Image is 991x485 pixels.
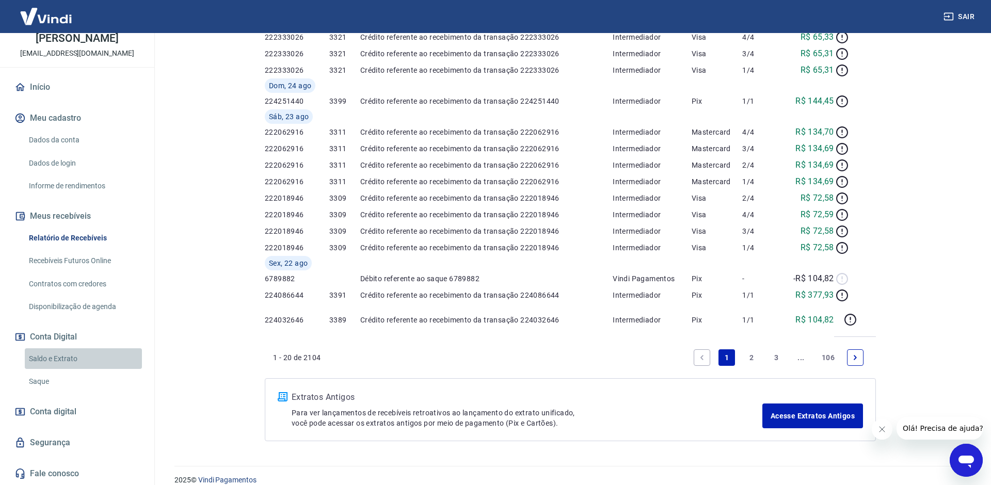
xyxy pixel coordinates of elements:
[12,205,142,228] button: Meus recebíveis
[269,111,309,122] span: Sáb, 23 ago
[198,476,257,484] a: Vindi Pagamentos
[265,176,329,187] p: 222062916
[742,315,781,325] p: 1/1
[742,48,781,59] p: 3/4
[742,226,781,236] p: 3/4
[801,241,834,254] p: R$ 72,58
[613,32,692,42] p: Intermediador
[692,315,742,325] p: Pix
[269,258,308,268] span: Sex, 22 ago
[265,315,329,325] p: 224032646
[273,352,321,363] p: 1 - 20 de 2104
[12,462,142,485] a: Fale conosco
[292,408,762,428] p: Para ver lançamentos de recebíveis retroativos ao lançamento do extrato unificado, você pode aces...
[329,48,360,59] p: 3321
[692,242,742,253] p: Visa
[801,208,834,221] p: R$ 72,59
[613,48,692,59] p: Intermediador
[872,419,892,440] iframe: Close message
[30,405,76,419] span: Conta digital
[265,127,329,137] p: 222062916
[25,228,142,249] a: Relatório de Recebíveis
[613,193,692,203] p: Intermediador
[329,315,360,325] p: 3389
[265,290,329,300] p: 224086644
[329,290,360,300] p: 3391
[25,273,142,295] a: Contratos com credores
[742,160,781,170] p: 2/4
[613,315,692,325] p: Intermediador
[762,403,863,428] a: Acesse Extratos Antigos
[25,130,142,151] a: Dados da conta
[795,175,834,188] p: R$ 134,69
[613,242,692,253] p: Intermediador
[265,65,329,75] p: 222333026
[692,273,742,284] p: Pix
[897,417,983,440] iframe: Message from company
[742,65,781,75] p: 1/4
[795,159,834,171] p: R$ 134,69
[329,32,360,42] p: 3321
[278,392,287,401] img: ícone
[742,242,781,253] p: 1/4
[12,431,142,454] a: Segurança
[742,96,781,106] p: 1/1
[742,143,781,154] p: 3/4
[360,209,613,220] p: Crédito referente ao recebimento da transação 222018946
[265,273,329,284] p: 6789882
[692,176,742,187] p: Mastercard
[795,289,834,301] p: R$ 377,93
[12,76,142,99] a: Início
[360,242,613,253] p: Crédito referente ao recebimento da transação 222018946
[329,160,360,170] p: 3311
[692,209,742,220] p: Visa
[801,64,834,76] p: R$ 65,31
[718,349,735,366] a: Page 1 is your current page
[692,65,742,75] p: Visa
[265,143,329,154] p: 222062916
[742,127,781,137] p: 4/4
[613,290,692,300] p: Intermediador
[6,7,87,15] span: Olá! Precisa de ajuda?
[265,226,329,236] p: 222018946
[801,47,834,60] p: R$ 65,31
[12,107,142,130] button: Meu cadastro
[25,250,142,271] a: Recebíveis Futuros Online
[329,176,360,187] p: 3311
[795,95,834,107] p: R$ 144,45
[613,176,692,187] p: Intermediador
[360,127,613,137] p: Crédito referente ao recebimento da transação 222062916
[329,209,360,220] p: 3309
[12,400,142,423] a: Conta digital
[360,65,613,75] p: Crédito referente ao recebimento da transação 222333026
[742,32,781,42] p: 4/4
[329,226,360,236] p: 3309
[613,143,692,154] p: Intermediador
[265,209,329,220] p: 222018946
[360,176,613,187] p: Crédito referente ao recebimento da transação 222062916
[360,48,613,59] p: Crédito referente ao recebimento da transação 222333026
[329,193,360,203] p: 3309
[692,143,742,154] p: Mastercard
[742,176,781,187] p: 1/4
[793,349,809,366] a: Jump forward
[692,127,742,137] p: Mastercard
[613,226,692,236] p: Intermediador
[25,348,142,369] a: Saldo e Extrato
[360,32,613,42] p: Crédito referente ao recebimento da transação 222333026
[360,290,613,300] p: Crédito referente ao recebimento da transação 224086644
[12,1,79,32] img: Vindi
[692,160,742,170] p: Mastercard
[265,32,329,42] p: 222333026
[801,225,834,237] p: R$ 72,58
[265,160,329,170] p: 222062916
[360,160,613,170] p: Crédito referente ao recebimento da transação 222062916
[690,345,868,370] ul: Pagination
[692,290,742,300] p: Pix
[329,242,360,253] p: 3309
[329,143,360,154] p: 3311
[613,209,692,220] p: Intermediador
[743,349,760,366] a: Page 2
[613,127,692,137] p: Intermediador
[613,65,692,75] p: Intermediador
